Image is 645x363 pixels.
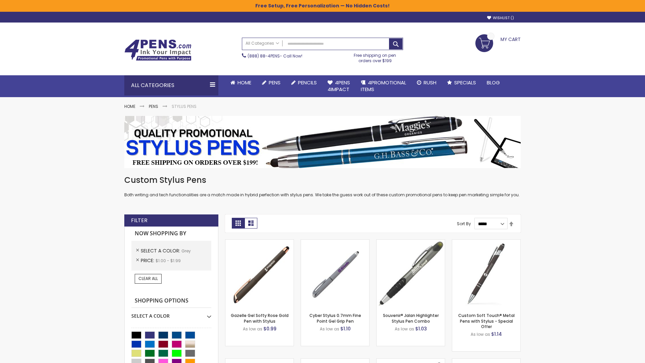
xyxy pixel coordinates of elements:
[225,75,257,90] a: Home
[383,313,439,324] a: Souvenir® Jalan Highlighter Stylus Pen Combo
[124,75,218,95] div: All Categories
[301,240,369,308] img: Cyber Stylus 0.7mm Fine Point Gel Grip Pen-Grey
[424,79,436,86] span: Rush
[124,104,135,109] a: Home
[328,79,350,93] span: 4Pens 4impact
[232,218,245,229] strong: Grid
[181,248,191,254] span: Grey
[238,79,251,86] span: Home
[322,75,355,97] a: 4Pens4impact
[131,294,211,308] strong: Shopping Options
[309,313,361,324] a: Cyber Stylus 0.7mm Fine Point Gel Grip Pen
[481,75,505,90] a: Blog
[135,274,162,283] a: Clear All
[377,239,445,245] a: Souvenir® Jalan Highlighter Stylus Pen Combo-Grey
[124,116,521,168] img: Stylus Pens
[452,239,520,245] a: Custom Soft Touch® Metal Pens with Stylus-Grey
[320,326,339,332] span: As low as
[172,104,197,109] strong: Stylus Pens
[415,325,427,332] span: $1.03
[347,50,403,64] div: Free shipping on pen orders over $199
[225,240,294,308] img: Gazelle Gel Softy Rose Gold Pen with Stylus-Grey
[412,75,442,90] a: Rush
[124,175,521,198] div: Both writing and tech functionalities are a match made in hybrid perfection with stylus pens. We ...
[248,53,302,59] span: - Call Now!
[298,79,317,86] span: Pencils
[124,175,521,186] h1: Custom Stylus Pens
[487,79,500,86] span: Blog
[452,240,520,308] img: Custom Soft Touch® Metal Pens with Stylus-Grey
[131,227,211,241] strong: Now Shopping by
[246,41,279,46] span: All Categories
[138,276,158,281] span: Clear All
[131,217,147,224] strong: Filter
[301,239,369,245] a: Cyber Stylus 0.7mm Fine Point Gel Grip Pen-Grey
[355,75,412,97] a: 4PROMOTIONALITEMS
[487,15,514,21] a: Wishlist
[395,326,414,332] span: As low as
[454,79,476,86] span: Specials
[458,313,515,329] a: Custom Soft Touch® Metal Pens with Stylus - Special Offer
[257,75,286,90] a: Pens
[471,331,490,337] span: As low as
[131,308,211,319] div: Select A Color
[340,325,351,332] span: $1.10
[442,75,481,90] a: Specials
[141,247,181,254] span: Select A Color
[242,38,283,49] a: All Categories
[248,53,280,59] a: (888) 88-4PENS
[231,313,289,324] a: Gazelle Gel Softy Rose Gold Pen with Stylus
[263,325,276,332] span: $0.99
[269,79,281,86] span: Pens
[377,240,445,308] img: Souvenir® Jalan Highlighter Stylus Pen Combo-Grey
[491,331,502,337] span: $1.14
[225,239,294,245] a: Gazelle Gel Softy Rose Gold Pen with Stylus-Grey
[457,221,471,227] label: Sort By
[156,258,181,264] span: $1.00 - $1.99
[286,75,322,90] a: Pencils
[243,326,262,332] span: As low as
[141,257,156,264] span: Price
[149,104,158,109] a: Pens
[361,79,406,93] span: 4PROMOTIONAL ITEMS
[124,39,191,61] img: 4Pens Custom Pens and Promotional Products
